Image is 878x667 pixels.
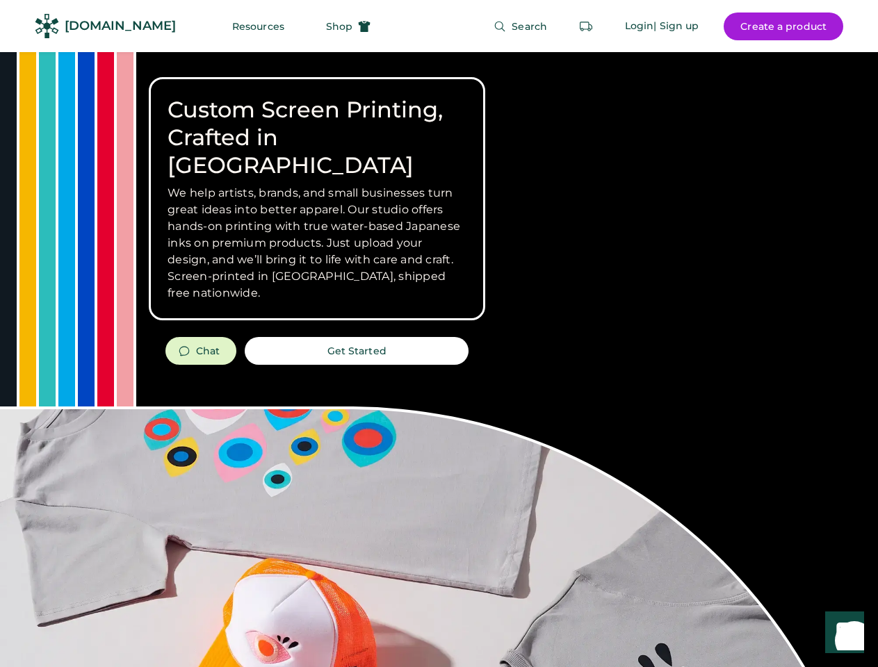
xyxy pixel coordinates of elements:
div: [DOMAIN_NAME] [65,17,176,35]
div: | Sign up [653,19,699,33]
span: Shop [326,22,352,31]
iframe: Front Chat [812,604,872,664]
button: Resources [216,13,301,40]
h1: Custom Screen Printing, Crafted in [GEOGRAPHIC_DATA] [168,96,466,179]
div: Login [625,19,654,33]
button: Shop [309,13,387,40]
button: Retrieve an order [572,13,600,40]
span: Search [512,22,547,31]
button: Create a product [724,13,843,40]
button: Search [477,13,564,40]
h3: We help artists, brands, and small businesses turn great ideas into better apparel. Our studio of... [168,185,466,302]
button: Get Started [245,337,469,365]
button: Chat [165,337,236,365]
img: Rendered Logo - Screens [35,14,59,38]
